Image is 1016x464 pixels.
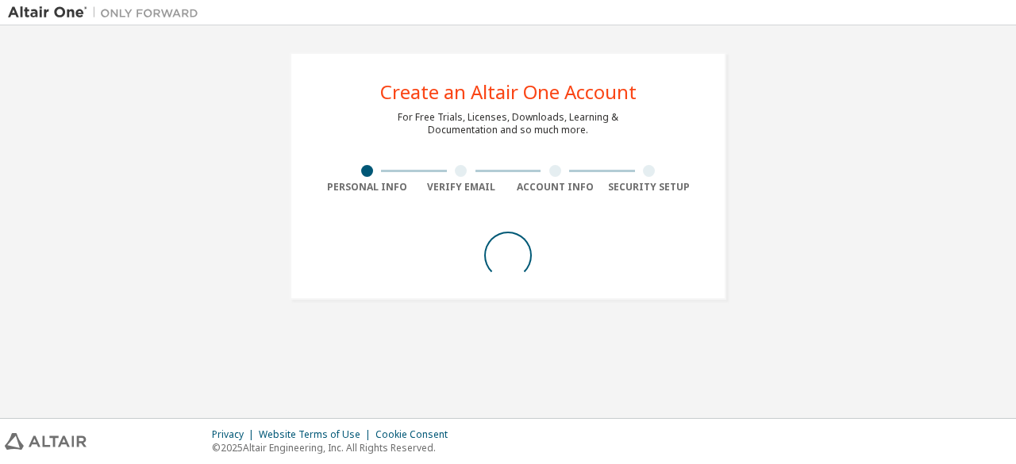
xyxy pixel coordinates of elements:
div: Verify Email [414,181,509,194]
p: © 2025 Altair Engineering, Inc. All Rights Reserved. [212,441,457,454]
div: Privacy [212,428,259,441]
div: For Free Trials, Licenses, Downloads, Learning & Documentation and so much more. [398,111,618,136]
div: Website Terms of Use [259,428,375,441]
img: Altair One [8,5,206,21]
div: Personal Info [320,181,414,194]
div: Account Info [508,181,602,194]
img: altair_logo.svg [5,433,87,450]
div: Cookie Consent [375,428,457,441]
div: Security Setup [602,181,697,194]
div: Create an Altair One Account [380,82,637,102]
